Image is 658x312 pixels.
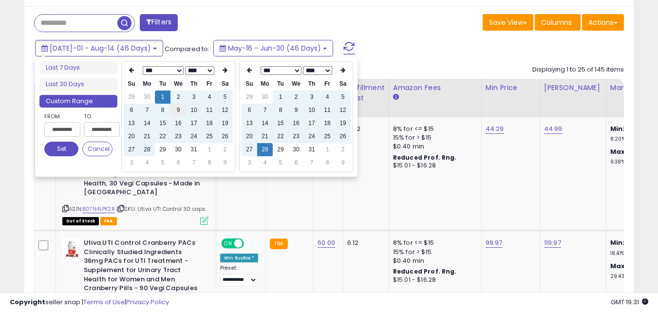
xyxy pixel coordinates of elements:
td: 6 [288,156,304,169]
td: 4 [139,156,155,169]
a: 44.29 [486,124,504,134]
td: 10 [304,104,320,117]
div: 8% for <= $15 [393,125,474,133]
button: Actions [582,14,624,31]
td: 1 [155,91,170,104]
td: 30 [139,91,155,104]
td: 31 [186,143,202,156]
td: 4 [320,91,335,104]
td: 3 [186,91,202,104]
td: 7 [186,156,202,169]
small: FBA [270,239,288,249]
a: Terms of Use [83,297,125,307]
td: 11 [202,104,217,117]
td: 19 [335,117,351,130]
td: 27 [124,143,139,156]
div: 5.92 [347,125,381,133]
th: Mo [139,77,155,91]
td: 23 [170,130,186,143]
button: Cancel [82,142,113,156]
th: Sa [335,77,351,91]
span: OFF [243,239,258,248]
td: 18 [202,117,217,130]
span: ON [222,239,234,248]
td: 9 [217,156,233,169]
td: 4 [257,156,273,169]
td: 6 [170,156,186,169]
label: From [44,111,78,121]
td: 9 [288,104,304,117]
b: Min: [610,238,625,247]
td: 20 [242,130,257,143]
div: $15.01 - $16.28 [393,276,474,284]
a: Privacy Policy [126,297,169,307]
th: Sa [217,77,233,91]
b: Max: [610,261,627,271]
td: 16 [288,117,304,130]
li: Custom Range [39,95,117,108]
div: Displaying 1 to 25 of 145 items [532,65,624,74]
td: 21 [257,130,273,143]
b: Reduced Prof. Rng. [393,267,457,275]
td: 1 [273,91,288,104]
button: Filters [140,14,178,31]
td: 13 [242,117,257,130]
th: Fr [320,77,335,91]
td: 21 [139,130,155,143]
div: 15% for > $15 [393,133,474,142]
label: To [84,111,113,121]
th: Tu [155,77,170,91]
td: 29 [273,143,288,156]
td: 19 [217,117,233,130]
th: Fr [202,77,217,91]
div: Fulfillment Cost [347,83,385,103]
th: We [170,77,186,91]
div: $0.40 min [393,142,474,151]
td: 8 [320,156,335,169]
td: 28 [139,143,155,156]
td: 4 [202,91,217,104]
span: 2025-08-15 19:31 GMT [611,297,648,307]
span: [DATE]-01 - Aug-14 (46 Days) [50,43,151,53]
span: | SKU: Utiva UTI Control 30 caps [116,205,206,213]
td: 22 [273,130,288,143]
td: 8 [273,104,288,117]
td: 29 [155,143,170,156]
th: Tu [273,77,288,91]
a: 119.97 [544,238,561,248]
b: Min: [610,124,625,133]
a: 99.97 [486,238,503,248]
td: 26 [335,130,351,143]
th: Mo [257,77,273,91]
td: 23 [288,130,304,143]
button: Set [44,142,78,156]
li: Last 7 Days [39,61,117,74]
td: 12 [217,104,233,117]
td: 29 [242,91,257,104]
td: 2 [170,91,186,104]
b: Utiva UTI Control Cranberry PACs Clinically Studied Ingredients 36mg PACs for UTI Treatment - Sup... [84,239,202,304]
td: 10 [186,104,202,117]
td: 14 [139,117,155,130]
div: Win BuyBox * [220,254,258,262]
div: $15.01 - $16.28 [393,162,474,170]
td: 30 [170,143,186,156]
td: 8 [155,104,170,117]
span: All listings that are currently out of stock and unavailable for purchase on Amazon [62,217,99,225]
th: Su [242,77,257,91]
td: 5 [155,156,170,169]
td: 30 [257,91,273,104]
b: Reduced Prof. Rng. [393,153,457,162]
td: 22 [155,130,170,143]
div: Amazon Fees [393,83,477,93]
td: 9 [335,156,351,169]
td: 17 [304,117,320,130]
span: May-16 - Jun-30 (46 Days) [228,43,321,53]
td: 5 [273,156,288,169]
a: 60.00 [318,238,335,248]
small: Amazon Fees. [393,93,399,102]
strong: Copyright [10,297,45,307]
td: 20 [124,130,139,143]
div: 8% for <= $15 [393,239,474,247]
th: Th [186,77,202,91]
